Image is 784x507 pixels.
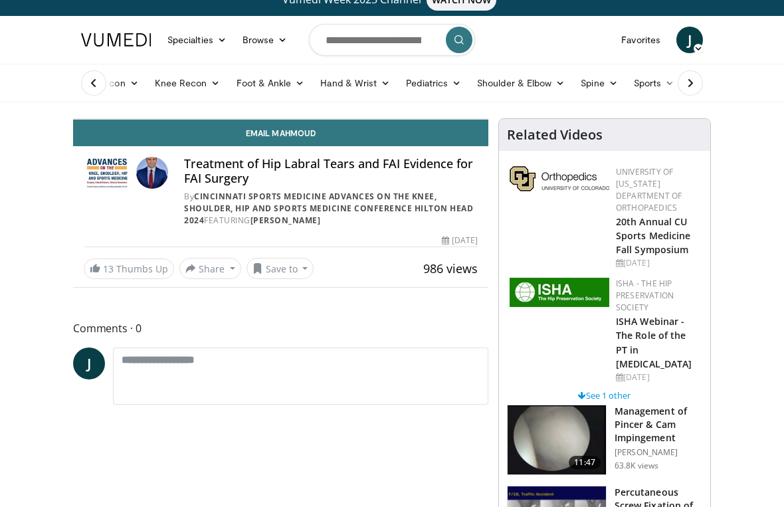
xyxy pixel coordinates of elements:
[184,191,478,227] div: By FEATURING
[573,70,625,96] a: Spine
[616,315,692,369] a: ISHA Webinar - The Role of the PT in [MEDICAL_DATA]
[616,257,700,269] div: [DATE]
[615,460,658,471] p: 63.8K views
[510,166,609,191] img: 355603a8-37da-49b6-856f-e00d7e9307d3.png.150x105_q85_autocrop_double_scale_upscale_version-0.2.png
[81,33,151,47] img: VuMedi Logo
[84,157,131,189] img: Cincinnati Sports Medicine Advances on the Knee, Shoulder, Hip and Sports Medicine Conference Hil...
[246,258,314,279] button: Save to
[398,70,469,96] a: Pediatrics
[676,27,703,53] a: J
[103,262,114,275] span: 13
[250,215,321,226] a: [PERSON_NAME]
[229,70,313,96] a: Foot & Ankle
[312,70,398,96] a: Hand & Wrist
[184,157,478,185] h4: Treatment of Hip Labral Tears and FAI Evidence for FAI Surgery
[73,120,488,146] a: Email Mahmoud
[179,258,241,279] button: Share
[235,27,296,53] a: Browse
[578,389,631,401] a: See 1 other
[136,157,168,189] img: Avatar
[626,70,683,96] a: Sports
[613,27,668,53] a: Favorites
[159,27,235,53] a: Specialties
[507,405,702,475] a: 11:47 Management of Pincer & Cam Impingement [PERSON_NAME] 63.8K views
[84,258,174,279] a: 13 Thumbs Up
[423,260,478,276] span: 986 views
[616,215,691,256] a: 20th Annual CU Sports Medicine Fall Symposium
[616,371,700,383] div: [DATE]
[507,127,603,143] h4: Related Videos
[615,447,702,458] p: [PERSON_NAME]
[569,456,601,469] span: 11:47
[147,70,229,96] a: Knee Recon
[184,191,473,226] a: Cincinnati Sports Medicine Advances on the Knee, Shoulder, Hip and Sports Medicine Conference Hil...
[442,235,478,247] div: [DATE]
[616,166,682,213] a: University of [US_STATE] Department of Orthopaedics
[510,278,609,307] img: a9f71565-a949-43e5-a8b1-6790787a27eb.jpg.150x105_q85_autocrop_double_scale_upscale_version-0.2.jpg
[469,70,573,96] a: Shoulder & Elbow
[508,405,606,474] img: 38483_0000_3.png.150x105_q85_crop-smart_upscale.jpg
[615,405,702,445] h3: Management of Pincer & Cam Impingement
[73,348,105,379] a: J
[309,24,475,56] input: Search topics, interventions
[616,278,674,313] a: ISHA - The Hip Preservation Society
[73,320,488,337] span: Comments 0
